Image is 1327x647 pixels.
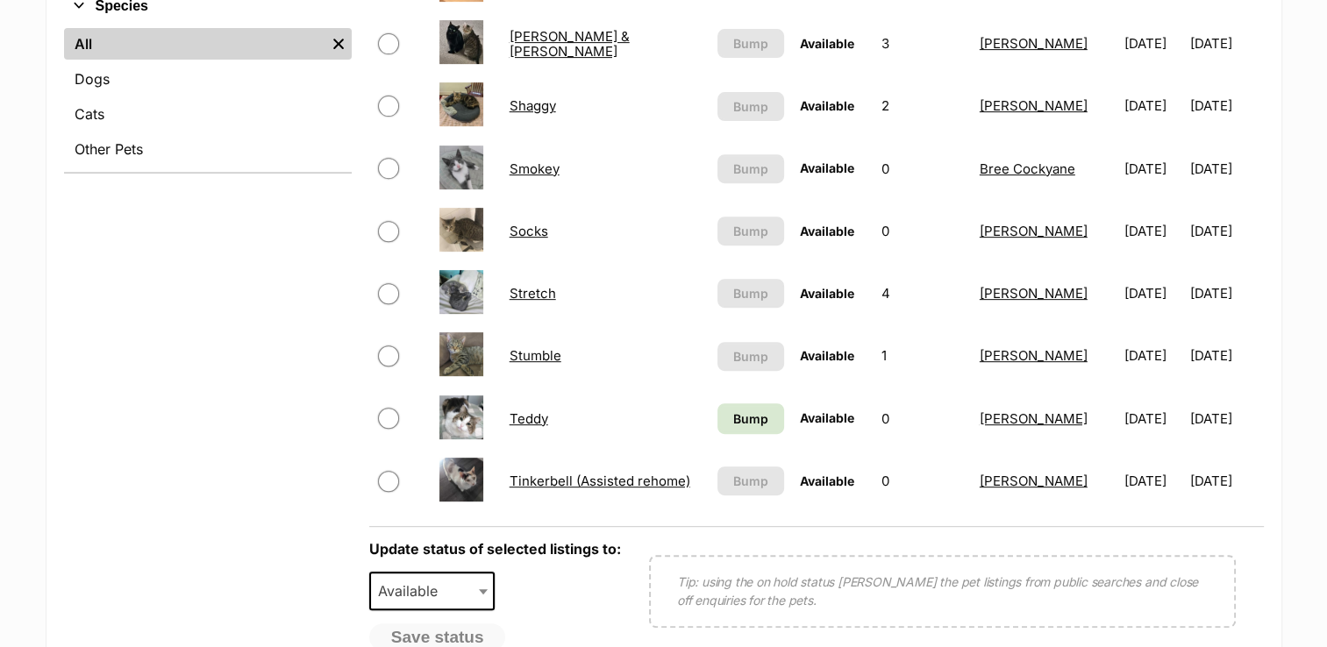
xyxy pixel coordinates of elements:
[1190,75,1261,136] td: [DATE]
[1190,325,1261,386] td: [DATE]
[874,139,970,199] td: 0
[980,35,1088,52] a: [PERSON_NAME]
[510,285,556,302] a: Stretch
[800,348,854,363] span: Available
[1117,263,1188,323] td: [DATE]
[980,223,1088,239] a: [PERSON_NAME]
[717,92,784,121] button: Bump
[64,28,325,60] a: All
[1117,388,1188,449] td: [DATE]
[800,286,854,301] span: Available
[980,285,1088,302] a: [PERSON_NAME]
[800,410,854,425] span: Available
[800,36,854,51] span: Available
[874,263,970,323] td: 4
[325,28,352,60] a: Remove filter
[980,410,1088,427] a: [PERSON_NAME]
[800,160,854,175] span: Available
[874,201,970,261] td: 0
[733,409,768,428] span: Bump
[64,63,352,95] a: Dogs
[800,473,854,488] span: Available
[733,160,768,178] span: Bump
[874,388,970,449] td: 0
[439,20,483,64] img: Sara & Marley
[733,347,768,366] span: Bump
[1117,325,1188,386] td: [DATE]
[64,98,352,130] a: Cats
[1117,75,1188,136] td: [DATE]
[1190,13,1261,74] td: [DATE]
[980,97,1088,114] a: [PERSON_NAME]
[1190,263,1261,323] td: [DATE]
[717,29,784,58] button: Bump
[1117,139,1188,199] td: [DATE]
[64,133,352,165] a: Other Pets
[1117,451,1188,511] td: [DATE]
[874,325,970,386] td: 1
[717,342,784,371] button: Bump
[64,25,352,172] div: Species
[510,410,548,427] a: Teddy
[733,97,768,116] span: Bump
[510,28,630,60] a: [PERSON_NAME] & [PERSON_NAME]
[510,347,561,364] a: Stumble
[733,284,768,302] span: Bump
[733,472,768,490] span: Bump
[1190,388,1261,449] td: [DATE]
[733,222,768,240] span: Bump
[800,98,854,113] span: Available
[1190,451,1261,511] td: [DATE]
[874,75,970,136] td: 2
[371,579,455,603] span: Available
[717,217,784,245] button: Bump
[369,540,621,558] label: Update status of selected listings to:
[369,572,496,610] span: Available
[874,13,970,74] td: 3
[510,160,560,177] a: Smokey
[717,279,784,308] button: Bump
[874,451,970,511] td: 0
[800,224,854,238] span: Available
[733,34,768,53] span: Bump
[1117,13,1188,74] td: [DATE]
[980,473,1088,489] a: [PERSON_NAME]
[980,160,1075,177] a: Bree Cockyane
[980,347,1088,364] a: [PERSON_NAME]
[1190,201,1261,261] td: [DATE]
[1190,139,1261,199] td: [DATE]
[510,97,556,114] a: Shaggy
[510,473,690,489] a: Tinkerbell (Assisted rehome)
[717,154,784,183] button: Bump
[510,223,548,239] a: Socks
[677,572,1208,609] p: Tip: using the on hold status [PERSON_NAME] the pet listings from public searches and close off e...
[1117,201,1188,261] td: [DATE]
[717,466,784,495] button: Bump
[717,403,784,434] a: Bump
